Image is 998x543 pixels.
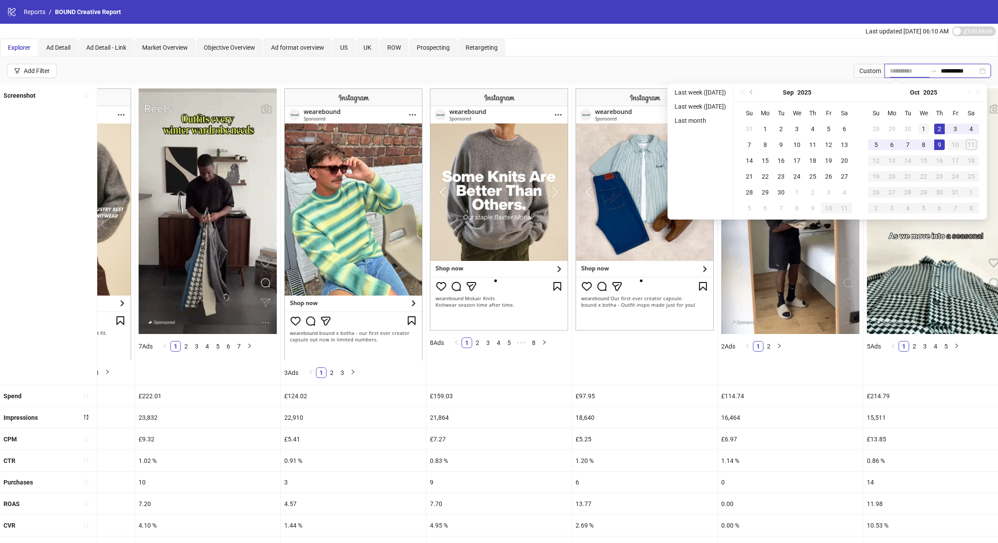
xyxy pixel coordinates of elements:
[24,67,50,74] div: Add Filter
[821,105,837,121] th: Fr
[483,338,493,348] li: 3
[763,341,774,352] li: 2
[947,169,963,184] td: 2025-10-24
[213,341,223,351] a: 5
[340,44,348,51] span: US
[821,137,837,153] td: 2025-09-12
[14,68,20,74] span: filter
[316,368,326,378] a: 1
[966,139,976,150] div: 11
[202,341,213,352] li: 4
[494,338,503,348] a: 4
[753,341,763,351] a: 1
[887,139,897,150] div: 6
[839,139,850,150] div: 13
[963,184,979,200] td: 2025-11-01
[807,139,818,150] div: 11
[504,338,514,348] li: 5
[884,169,900,184] td: 2025-10-20
[837,105,852,121] th: Sa
[83,414,89,420] span: sort-descending
[83,393,89,399] span: sort-ascending
[102,367,113,378] li: Next Page
[776,203,786,213] div: 7
[773,184,789,200] td: 2025-09-30
[671,101,730,112] li: Last week ([DATE])
[839,124,850,134] div: 6
[363,44,371,51] span: UK
[920,341,930,351] a: 3
[139,88,277,334] img: Screenshot 120232762418970173
[963,137,979,153] td: 2025-10-11
[941,341,951,351] a: 5
[931,341,940,351] a: 4
[7,64,57,78] button: Add Filter
[792,171,802,182] div: 24
[160,341,170,352] button: left
[224,341,233,351] a: 6
[950,124,961,134] div: 3
[903,155,913,166] div: 14
[884,105,900,121] th: Mo
[916,169,932,184] td: 2025-10-22
[887,124,897,134] div: 29
[916,105,932,121] th: We
[837,200,852,216] td: 2025-10-11
[327,368,337,378] a: 2
[142,44,188,51] span: Market Overview
[963,105,979,121] th: Sa
[807,124,818,134] div: 4
[244,341,255,352] button: right
[528,338,539,348] li: 8
[160,341,170,352] li: Previous Page
[918,155,929,166] div: 15
[839,155,850,166] div: 20
[776,124,786,134] div: 2
[932,200,947,216] td: 2025-11-06
[744,155,755,166] div: 14
[774,341,785,352] li: Next Page
[741,153,757,169] td: 2025-09-14
[83,522,89,528] span: sort-ascending
[773,121,789,137] td: 2025-09-02
[868,121,884,137] td: 2025-09-28
[823,124,834,134] div: 5
[871,171,881,182] div: 19
[348,367,358,378] li: Next Page
[55,8,121,15] span: BOUND Creative Report
[932,153,947,169] td: 2025-10-16
[821,121,837,137] td: 2025-09-05
[899,341,909,351] a: 1
[932,105,947,121] th: Th
[792,124,802,134] div: 3
[923,84,937,101] button: Choose a year
[947,153,963,169] td: 2025-10-17
[903,203,913,213] div: 4
[430,339,444,346] span: 8 Ads
[951,341,962,352] button: right
[760,124,771,134] div: 1
[284,88,422,360] img: Screenshot 120232381869760173
[805,121,821,137] td: 2025-09-04
[337,367,348,378] li: 3
[462,338,472,348] a: 1
[792,187,802,198] div: 1
[247,343,252,349] span: right
[887,187,897,198] div: 27
[49,7,51,17] li: /
[966,155,976,166] div: 18
[887,171,897,182] div: 20
[887,155,897,166] div: 13
[950,139,961,150] div: 10
[514,338,528,348] li: Next 5 Pages
[868,153,884,169] td: 2025-10-12
[466,44,498,51] span: Retargeting
[966,124,976,134] div: 4
[918,171,929,182] div: 22
[789,105,805,121] th: We
[868,137,884,153] td: 2025-10-05
[884,200,900,216] td: 2025-11-03
[930,341,941,352] li: 4
[805,153,821,169] td: 2025-09-18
